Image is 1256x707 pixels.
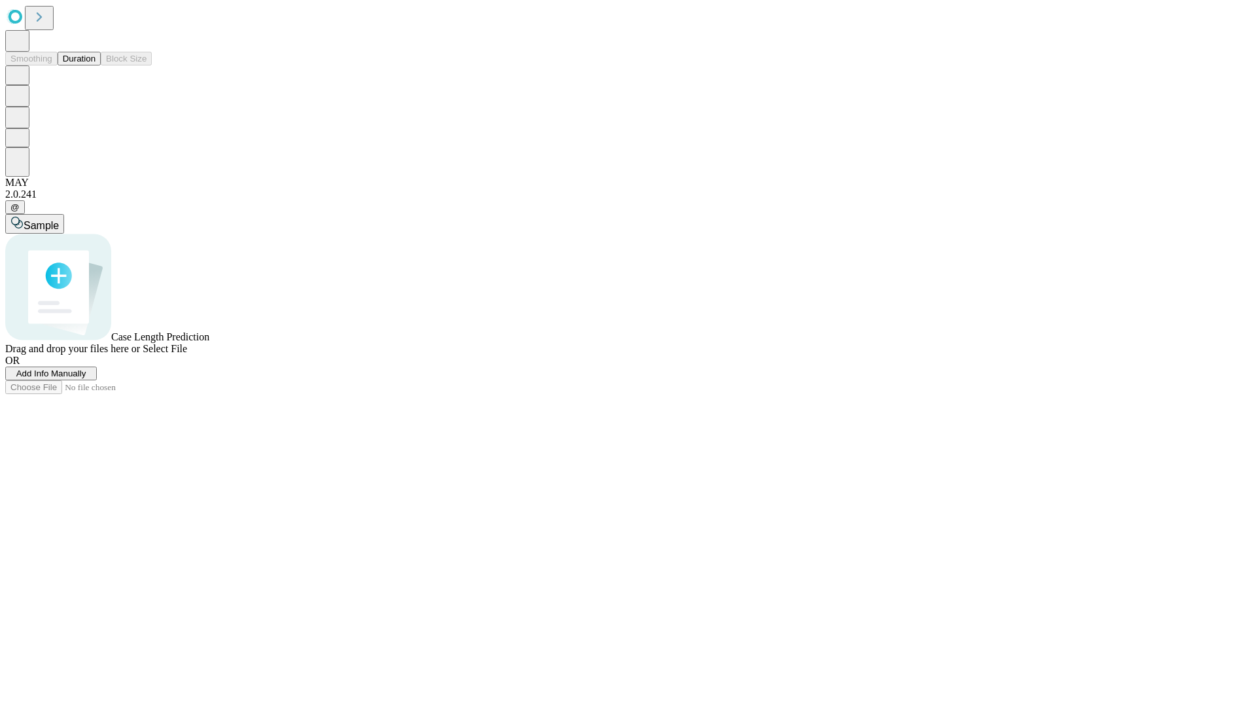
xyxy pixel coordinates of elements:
[16,369,86,378] span: Add Info Manually
[5,214,64,234] button: Sample
[143,343,187,354] span: Select File
[5,177,1251,189] div: MAY
[5,189,1251,200] div: 2.0.241
[101,52,152,65] button: Block Size
[5,52,58,65] button: Smoothing
[5,355,20,366] span: OR
[111,331,209,342] span: Case Length Prediction
[58,52,101,65] button: Duration
[24,220,59,231] span: Sample
[5,367,97,380] button: Add Info Manually
[5,200,25,214] button: @
[5,343,140,354] span: Drag and drop your files here or
[10,202,20,212] span: @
